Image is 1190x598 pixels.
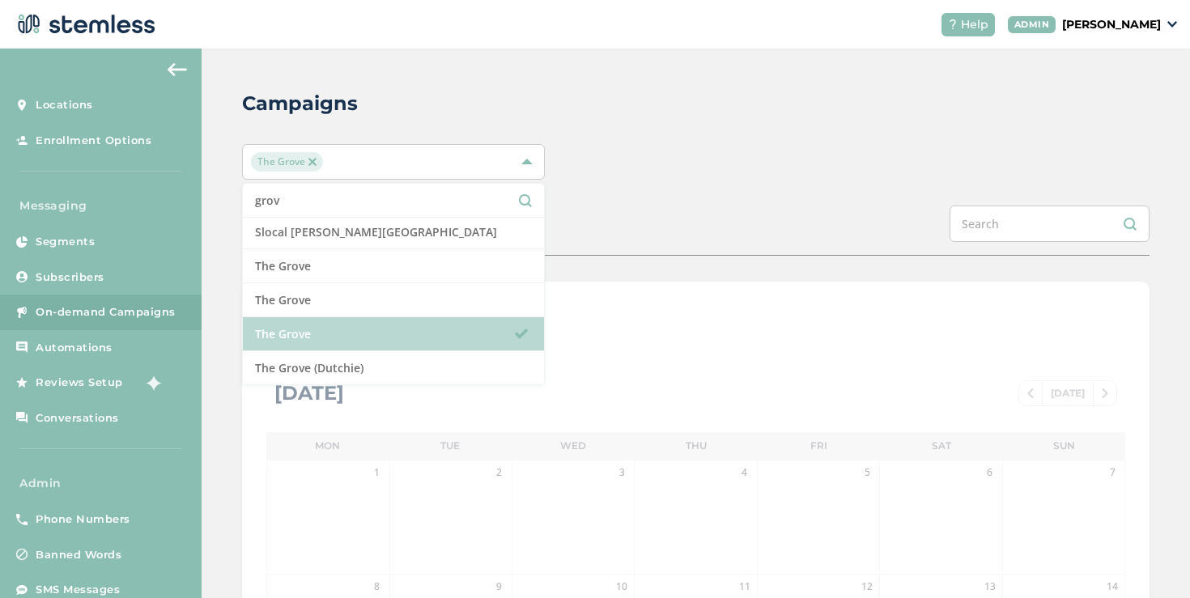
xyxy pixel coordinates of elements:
[242,89,358,118] h2: Campaigns
[255,192,532,209] input: Search
[168,63,187,76] img: icon-arrow-back-accent-c549486e.svg
[243,351,544,384] li: The Grove (Dutchie)
[308,158,317,166] img: icon-close-accent-8a337256.svg
[1008,16,1056,33] div: ADMIN
[1109,520,1190,598] iframe: Chat Widget
[36,234,95,250] span: Segments
[36,410,119,426] span: Conversations
[243,283,544,317] li: The Grove
[950,206,1150,242] input: Search
[36,133,151,149] span: Enrollment Options
[961,16,988,33] span: Help
[13,8,155,40] img: logo-dark-0685b13c.svg
[36,582,120,598] span: SMS Messages
[1062,16,1161,33] p: [PERSON_NAME]
[251,152,323,172] span: The Grove
[243,215,544,249] li: Slocal [PERSON_NAME][GEOGRAPHIC_DATA]
[36,269,104,286] span: Subscribers
[135,367,168,399] img: glitter-stars-b7820f95.gif
[36,97,93,113] span: Locations
[243,249,544,283] li: The Grove
[948,19,958,29] img: icon-help-white-03924b79.svg
[36,375,123,391] span: Reviews Setup
[36,304,176,320] span: On-demand Campaigns
[36,340,113,356] span: Automations
[36,547,121,563] span: Banned Words
[1167,21,1177,28] img: icon_down-arrow-small-66adaf34.svg
[243,317,544,351] li: The Grove
[36,511,130,528] span: Phone Numbers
